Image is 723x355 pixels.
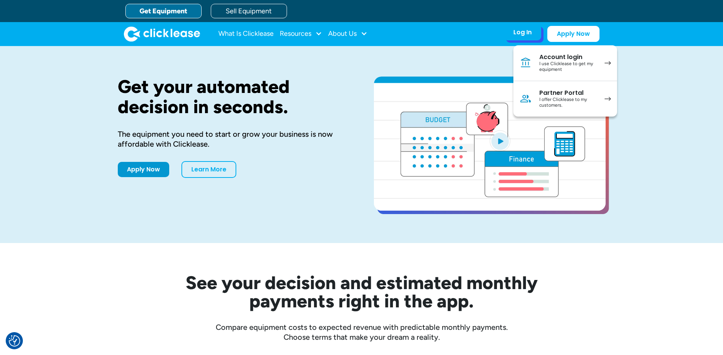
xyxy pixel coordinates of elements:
a: home [124,26,200,42]
div: Compare equipment costs to expected revenue with predictable monthly payments. Choose terms that ... [118,322,606,342]
h2: See your decision and estimated monthly payments right in the app. [148,273,575,310]
a: Apply Now [118,162,169,177]
div: Account login [539,53,597,61]
img: arrow [604,61,611,65]
img: Person icon [519,93,532,105]
a: Get Equipment [125,4,202,18]
a: Learn More [181,161,236,178]
div: The equipment you need to start or grow your business is now affordable with Clicklease. [118,129,349,149]
div: Log In [513,29,532,36]
img: Blue play button logo on a light blue circular background [490,130,510,152]
button: Consent Preferences [9,335,20,347]
img: Clicklease logo [124,26,200,42]
a: What Is Clicklease [218,26,274,42]
a: Sell Equipment [211,4,287,18]
a: Partner PortalI offer Clicklease to my customers. [513,81,617,117]
div: About Us [328,26,367,42]
img: Revisit consent button [9,335,20,347]
img: arrow [604,97,611,101]
div: I use Clicklease to get my equipment [539,61,597,73]
a: Account loginI use Clicklease to get my equipment [513,45,617,81]
img: Bank icon [519,57,532,69]
div: I offer Clicklease to my customers. [539,97,597,109]
a: Apply Now [547,26,600,42]
a: open lightbox [374,77,606,211]
div: Partner Portal [539,89,597,97]
div: Resources [280,26,322,42]
nav: Log In [513,45,617,117]
h1: Get your automated decision in seconds. [118,77,349,117]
